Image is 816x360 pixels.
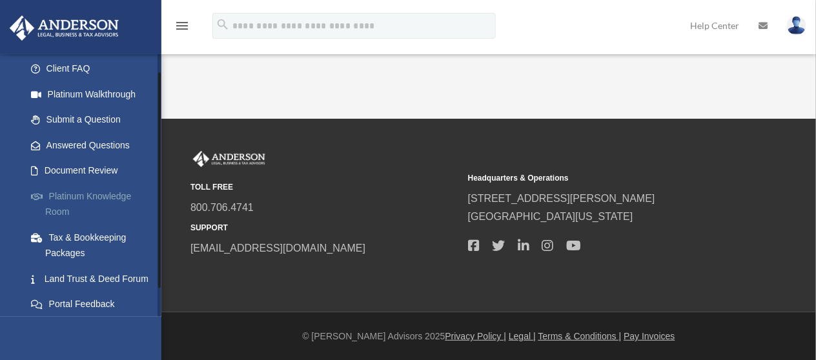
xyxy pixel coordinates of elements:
a: 800.706.4741 [190,202,254,213]
a: [EMAIL_ADDRESS][DOMAIN_NAME] [190,243,365,254]
a: [GEOGRAPHIC_DATA][US_STATE] [468,211,633,222]
a: [STREET_ADDRESS][PERSON_NAME] [468,193,655,204]
a: Platinum Knowledge Room [18,183,171,225]
a: Portal Feedback [18,292,171,317]
a: Client FAQ [18,56,171,82]
small: TOLL FREE [190,181,459,194]
a: Legal | [509,331,536,341]
a: menu [174,23,190,34]
a: Terms & Conditions | [538,331,622,341]
img: Anderson Advisors Platinum Portal [6,15,123,41]
a: Land Trust & Deed Forum [18,266,171,292]
a: Tax & Bookkeeping Packages [18,225,171,266]
a: Pay Invoices [624,331,675,341]
a: Answered Questions [18,132,171,158]
i: search [216,17,230,32]
div: © [PERSON_NAME] Advisors 2025 [161,328,816,345]
a: Document Review [18,158,171,184]
i: menu [174,18,190,34]
a: Platinum Walkthrough [18,81,171,107]
img: User Pic [787,16,806,35]
img: Anderson Advisors Platinum Portal [190,151,268,168]
a: Submit a Question [18,107,171,133]
a: Privacy Policy | [445,331,507,341]
small: Headquarters & Operations [468,172,737,185]
small: SUPPORT [190,221,459,235]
